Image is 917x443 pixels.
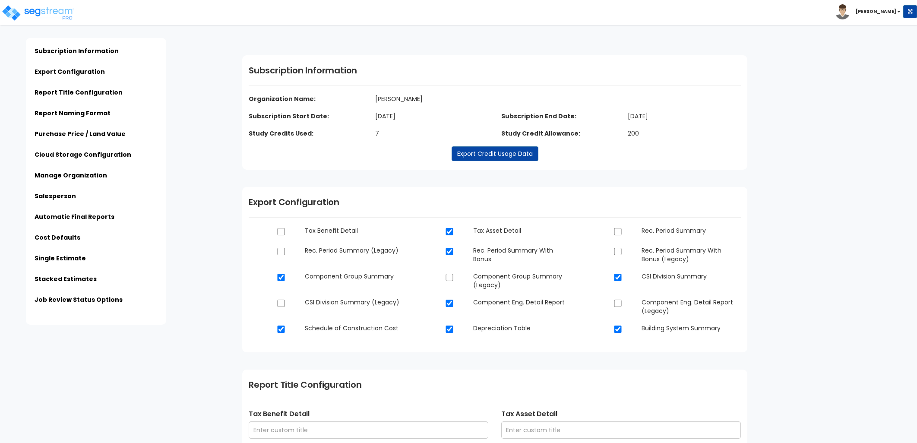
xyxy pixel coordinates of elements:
dd: CSI Division Summary [635,272,747,281]
dd: Tax Benefit Detail [298,226,411,235]
input: Enter custom title [249,421,488,439]
a: Job Review Status Options [35,295,123,304]
dt: Subscription End Date: [495,112,621,120]
dd: Schedule of Construction Cost [298,324,411,332]
a: Subscription Information [35,47,119,55]
dd: Depreciation Table [467,324,579,332]
dd: Component Eng. Detail Report [467,298,579,307]
dt: Study Credit Allowance: [495,129,621,138]
h1: Report Title Configuration [249,378,741,391]
dd: 7 [369,129,495,138]
h1: Export Configuration [249,196,741,209]
dd: Tax Asset Detail [467,226,579,235]
a: Manage Organization [35,171,107,180]
dd: Rec. Period Summary [635,226,747,235]
a: Single Estimate [35,254,86,263]
img: avatar.png [835,4,850,19]
dd: [PERSON_NAME] [369,95,621,103]
label: Tax Benefit Detail [249,409,488,419]
dd: Component Group Summary (Legacy) [467,272,579,289]
label: Tax Asset Detail [501,409,741,419]
dt: Subscription Start Date: [242,112,369,120]
img: logo_pro_r.png [1,4,75,22]
dd: Rec. Period Summary With Bonus (Legacy) [635,246,747,263]
a: Cloud Storage Configuration [35,150,131,159]
dd: Rec. Period Summary (Legacy) [298,246,411,255]
a: Stacked Estimates [35,275,97,283]
dd: Component Group Summary [298,272,411,281]
a: Salesperson [35,192,76,200]
a: Report Naming Format [35,109,111,117]
dd: Building System Summary [635,324,747,332]
dd: CSI Division Summary (Legacy) [298,298,411,307]
a: Report Title Configuration [35,88,123,97]
input: Enter custom title [501,421,741,439]
dt: Organization Name: [242,95,495,103]
dt: Study Credits Used: [242,129,369,138]
dd: [DATE] [369,112,495,120]
b: [PERSON_NAME] [856,8,896,15]
a: Export Configuration [35,67,105,76]
dd: Rec. Period Summary With Bonus [467,246,579,263]
a: Cost Defaults [35,233,80,242]
a: Automatic Final Reports [35,212,114,221]
a: Purchase Price / Land Value [35,130,126,138]
dd: Component Eng. Detail Report (Legacy) [635,298,747,315]
h1: Subscription Information [249,64,741,77]
dd: [DATE] [621,112,748,120]
a: Export Credit Usage Data [452,146,538,161]
dd: 200 [621,129,748,138]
